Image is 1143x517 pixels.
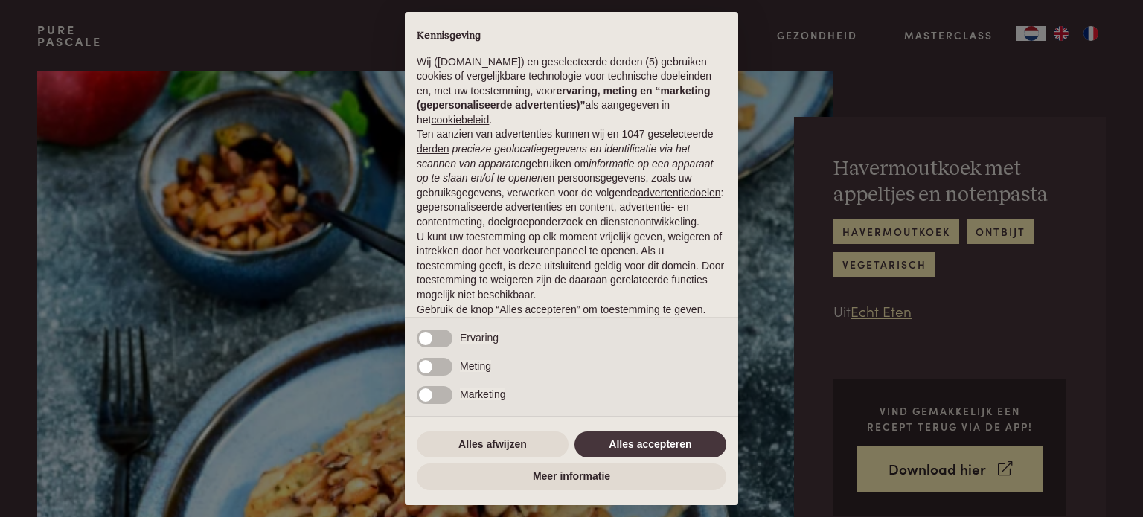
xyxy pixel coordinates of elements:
em: informatie op een apparaat op te slaan en/of te openen [417,158,714,184]
p: Ten aanzien van advertenties kunnen wij en 1047 geselecteerde gebruiken om en persoonsgegevens, z... [417,127,726,229]
p: U kunt uw toestemming op elk moment vrijelijk geven, weigeren of intrekken door het voorkeurenpan... [417,230,726,303]
button: Alles afwijzen [417,431,569,458]
h2: Kennisgeving [417,30,726,43]
p: Wij ([DOMAIN_NAME]) en geselecteerde derden (5) gebruiken cookies of vergelijkbare technologie vo... [417,55,726,128]
span: Meting [460,360,491,372]
button: advertentiedoelen [638,186,720,201]
span: Ervaring [460,332,499,344]
button: Alles accepteren [574,431,726,458]
em: precieze geolocatiegegevens en identificatie via het scannen van apparaten [417,143,690,170]
span: Marketing [460,388,505,400]
a: cookiebeleid [431,114,489,126]
button: derden [417,142,449,157]
p: Gebruik de knop “Alles accepteren” om toestemming te geven. Gebruik de knop “Alles afwijzen” om d... [417,303,726,347]
strong: ervaring, meting en “marketing (gepersonaliseerde advertenties)” [417,85,710,112]
button: Meer informatie [417,463,726,490]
